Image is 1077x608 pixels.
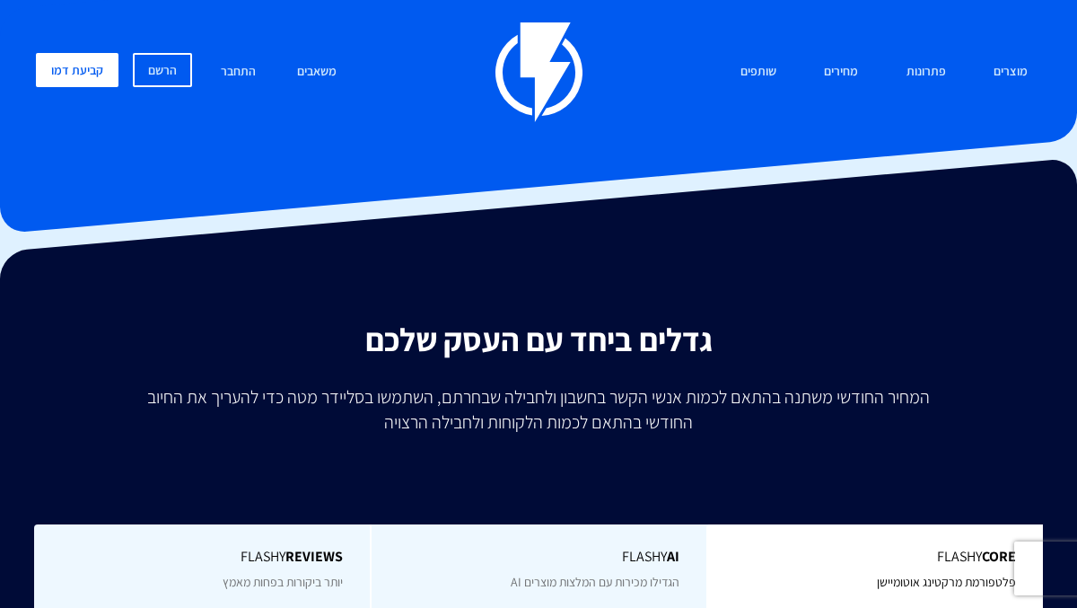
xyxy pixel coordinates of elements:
[61,547,343,568] span: Flashy
[727,53,790,92] a: שותפים
[398,547,679,568] span: Flashy
[877,574,1016,590] span: פלטפורמת מרקטינג אוטומיישן
[13,322,1064,357] h2: גדלים ביחד עם העסק שלכם
[133,53,192,87] a: הרשם
[980,53,1041,92] a: מוצרים
[511,574,679,590] span: הגדילו מכירות עם המלצות מוצרים AI
[982,547,1016,566] b: Core
[667,547,679,566] b: AI
[810,53,871,92] a: מחירים
[284,53,350,92] a: משאבים
[36,53,118,87] a: קביעת דמו
[893,53,959,92] a: פתרונות
[207,53,269,92] a: התחבר
[135,384,942,435] p: המחיר החודשי משתנה בהתאם לכמות אנשי הקשר בחשבון ולחבילה שבחרתם, השתמשו בסליידר מטה כדי להעריך את ...
[223,574,343,590] span: יותר ביקורות בפחות מאמץ
[735,547,1016,568] span: Flashy
[285,547,343,566] b: REVIEWS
